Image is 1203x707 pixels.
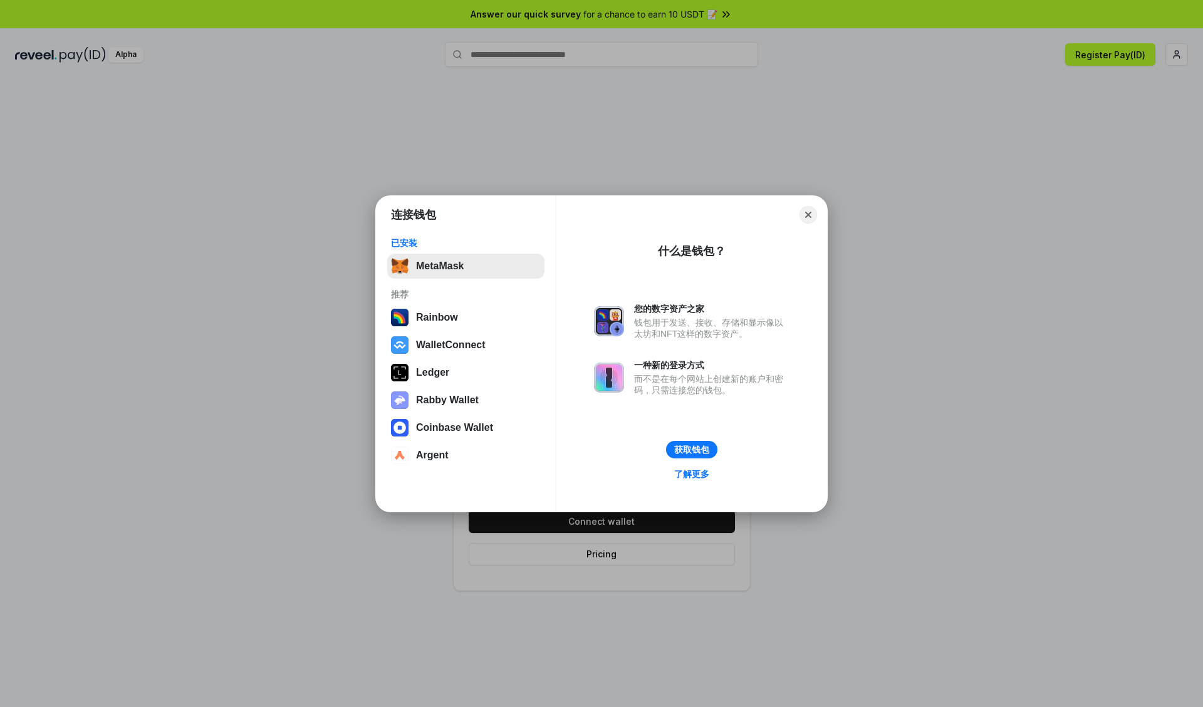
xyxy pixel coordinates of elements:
[594,363,624,393] img: svg+xml,%3Csvg%20xmlns%3D%22http%3A%2F%2Fwww.w3.org%2F2000%2Fsvg%22%20fill%3D%22none%22%20viewBox...
[634,317,789,339] div: 钱包用于发送、接收、存储和显示像以太坊和NFT这样的数字资产。
[391,419,409,436] img: svg+xml,%3Csvg%20width%3D%2228%22%20height%3D%2228%22%20viewBox%3D%220%200%2028%2028%22%20fill%3D...
[634,303,789,314] div: 您的数字资产之家
[387,305,544,330] button: Rainbow
[391,207,436,222] h1: 连接钱包
[391,309,409,326] img: svg+xml,%3Csvg%20width%3D%22120%22%20height%3D%22120%22%20viewBox%3D%220%200%20120%20120%22%20fil...
[416,395,479,406] div: Rabby Wallet
[674,468,709,480] div: 了解更多
[634,373,789,396] div: 而不是在每个网站上创建新的账户和密码，只需连接您的钱包。
[416,312,458,323] div: Rainbow
[416,367,449,378] div: Ledger
[634,359,789,371] div: 一种新的登录方式
[666,441,717,458] button: 获取钱包
[799,206,817,224] button: Close
[391,446,409,464] img: svg+xml,%3Csvg%20width%3D%2228%22%20height%3D%2228%22%20viewBox%3D%220%200%2028%2028%22%20fill%3D...
[674,444,709,455] div: 获取钱包
[391,257,409,275] img: svg+xml,%3Csvg%20fill%3D%22none%22%20height%3D%2233%22%20viewBox%3D%220%200%2035%2033%22%20width%...
[594,306,624,336] img: svg+xml,%3Csvg%20xmlns%3D%22http%3A%2F%2Fwww.w3.org%2F2000%2Fsvg%22%20fill%3D%22none%22%20viewBox...
[387,443,544,468] button: Argent
[416,450,449,461] div: Argent
[416,422,493,433] div: Coinbase Wallet
[391,391,409,409] img: svg+xml,%3Csvg%20xmlns%3D%22http%3A%2F%2Fwww.w3.org%2F2000%2Fsvg%22%20fill%3D%22none%22%20viewBox...
[667,466,717,482] a: 了解更多
[391,289,541,300] div: 推荐
[658,244,726,259] div: 什么是钱包？
[416,261,464,272] div: MetaMask
[387,360,544,385] button: Ledger
[391,237,541,249] div: 已安装
[387,415,544,440] button: Coinbase Wallet
[391,336,409,354] img: svg+xml,%3Csvg%20width%3D%2228%22%20height%3D%2228%22%20viewBox%3D%220%200%2028%2028%22%20fill%3D...
[416,339,486,351] div: WalletConnect
[387,388,544,413] button: Rabby Wallet
[387,254,544,279] button: MetaMask
[387,333,544,358] button: WalletConnect
[391,364,409,381] img: svg+xml,%3Csvg%20xmlns%3D%22http%3A%2F%2Fwww.w3.org%2F2000%2Fsvg%22%20width%3D%2228%22%20height%3...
